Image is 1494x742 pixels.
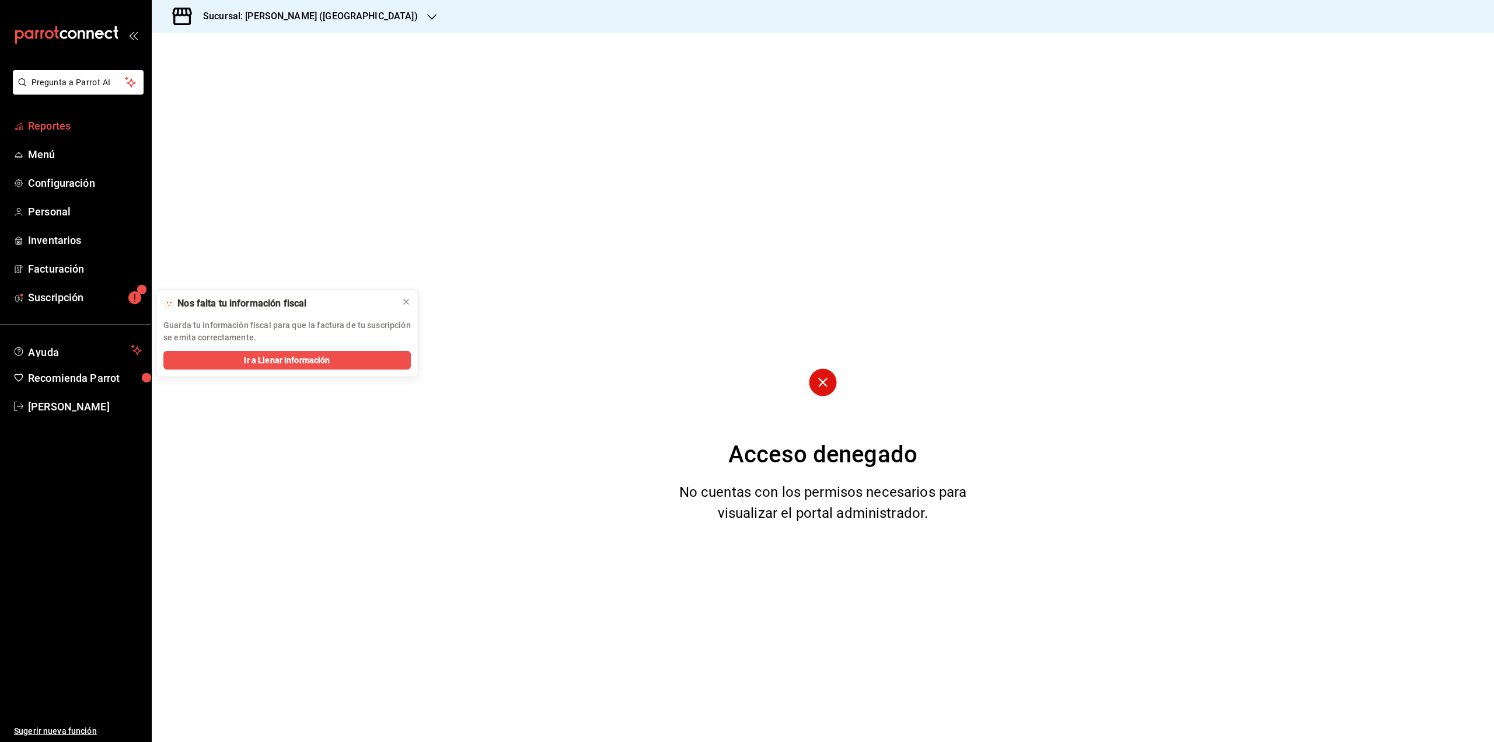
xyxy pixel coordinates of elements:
h3: Sucursal: [PERSON_NAME] ([GEOGRAPHIC_DATA]) [194,9,418,23]
span: Reportes [28,118,142,134]
button: open_drawer_menu [128,30,138,40]
span: Pregunta a Parrot AI [32,76,125,89]
span: Inventarios [28,232,142,248]
span: Suscripción [28,290,142,305]
span: Ayuda [28,343,127,357]
span: Facturación [28,261,142,277]
span: [PERSON_NAME] [28,399,142,414]
span: Ir a Llenar Información [244,354,330,367]
span: Sugerir nueva función [14,725,142,737]
span: Recomienda Parrot [28,370,142,386]
div: 🫥 Nos falta tu información fiscal [163,297,392,310]
p: Guarda tu información fiscal para que la factura de tu suscripción se emita correctamente. [163,319,411,344]
a: Pregunta a Parrot AI [8,85,144,97]
span: Personal [28,204,142,220]
div: No cuentas con los permisos necesarios para visualizar el portal administrador. [665,482,982,524]
button: Pregunta a Parrot AI [13,70,144,95]
div: Acceso denegado [728,437,917,472]
span: Menú [28,147,142,162]
span: Configuración [28,175,142,191]
button: Ir a Llenar Información [163,351,411,370]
